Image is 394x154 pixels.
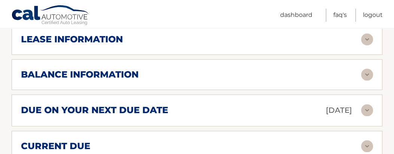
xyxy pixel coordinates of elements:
[21,141,90,152] h2: current due
[21,34,123,45] h2: lease information
[326,104,352,117] p: [DATE]
[11,5,90,27] a: Cal Automotive
[363,9,383,22] a: Logout
[280,9,312,22] a: Dashboard
[361,69,373,81] img: accordion-rest.svg
[21,105,168,116] h2: due on your next due date
[361,33,373,45] img: accordion-rest.svg
[21,69,139,80] h2: balance information
[361,140,373,152] img: accordion-rest.svg
[333,9,347,22] a: FAQ's
[361,104,373,116] img: accordion-rest.svg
